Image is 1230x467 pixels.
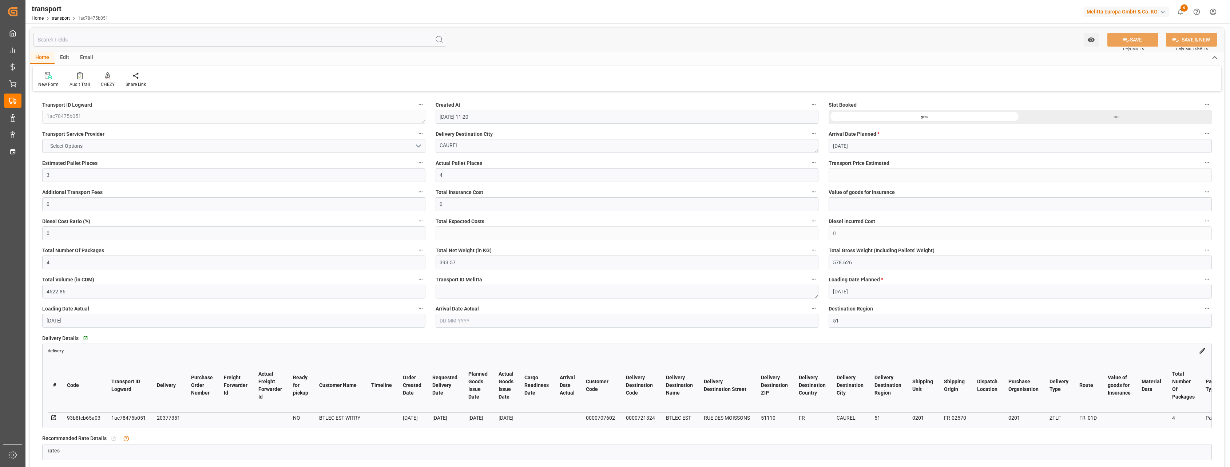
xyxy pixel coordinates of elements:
[48,347,64,353] a: delivery
[829,189,895,196] span: Value of goods for Insurance
[837,413,864,422] div: CAUREL
[912,413,933,422] div: 0201
[1084,5,1172,19] button: Melitta Europa GmbH & Co. KG
[436,101,460,109] span: Created At
[52,16,70,21] a: transport
[436,159,482,167] span: Actual Pallet Places
[799,413,826,422] div: FR
[1079,413,1097,422] div: FR_01D
[809,100,818,109] button: Created At
[1108,413,1131,422] div: --
[416,274,425,284] button: Total Volume (in CDM)
[809,129,818,138] button: Delivery Destination City
[218,358,253,413] th: Freight Forwarder Id
[829,130,880,138] span: Arrival Date Planned
[42,159,98,167] span: Estimated Pallet Places
[403,413,421,422] div: [DATE]
[1123,46,1144,52] span: Ctrl/CMD + S
[75,52,99,64] div: Email
[1020,110,1212,124] div: no
[42,130,104,138] span: Transport Service Provider
[157,413,180,422] div: 20377351
[48,348,64,353] span: delivery
[580,358,620,413] th: Customer Code
[42,139,425,153] button: open menu
[1166,33,1217,47] button: SAVE & NEW
[755,358,793,413] th: Delivery Destination ZIP
[126,81,146,88] div: Share Link
[253,358,287,413] th: Actual Freight Forwarder Id
[47,142,86,150] span: Select Options
[1003,358,1044,413] th: Purchase Organisation
[586,413,615,422] div: 0000707602
[416,158,425,167] button: Estimated Pallet Places
[42,314,425,328] input: DD-MM-YYYY
[314,358,366,413] th: Customer Name
[829,218,875,225] span: Diesel Incurred Cost
[829,276,883,284] span: Loading Date Planned
[829,159,889,167] span: Transport Price Estimated
[42,335,79,342] span: Delivery Details
[1084,7,1169,17] div: Melitta Europa GmbH & Co. KG
[1189,4,1205,20] button: Help Center
[366,358,397,413] th: Timeline
[468,413,488,422] div: [DATE]
[416,304,425,313] button: Loading Date Actual
[1176,46,1208,52] span: Ctrl/CMD + Shift + S
[524,413,549,422] div: --
[809,216,818,226] button: Total Expected Costs
[761,413,788,422] div: 51110
[42,110,425,124] textarea: 1ac78475b051
[1202,216,1212,226] button: Diesel Incurred Cost
[1142,413,1161,422] div: --
[397,358,427,413] th: Order Created Date
[829,139,1212,153] input: DD-MM-YYYY
[1074,358,1102,413] th: Route
[1202,129,1212,138] button: Arrival Date Planned *
[48,448,60,454] span: rates
[829,305,873,313] span: Destination Region
[1202,158,1212,167] button: Transport Price Estimated
[1107,33,1158,47] button: SAVE
[944,413,966,422] div: FR-02570
[1202,274,1212,284] button: Loading Date Planned *
[42,247,104,254] span: Total Number Of Packages
[42,276,94,284] span: Total Volume (in CDM)
[48,358,62,413] th: #
[1050,413,1068,422] div: ZFLF
[38,81,59,88] div: New Form
[1181,4,1188,12] span: 6
[416,216,425,226] button: Diesel Cost Ratio (%)
[809,245,818,255] button: Total Net Weight (in KG)
[660,358,698,413] th: Delivery Destination Name
[151,358,186,413] th: Delivery
[493,358,519,413] th: Actual Goods Issue Date
[1084,33,1099,47] button: open menu
[427,358,463,413] th: Requested Delivery Date
[626,413,655,422] div: 0000721324
[33,33,446,47] input: Search Fields
[698,358,755,413] th: Delivery Destination Street
[977,413,997,422] div: --
[907,358,939,413] th: Shipping Unit
[106,358,151,413] th: Transport ID Logward
[224,413,247,422] div: --
[436,139,819,153] textarea: CAUREL
[319,413,360,422] div: BTLEC EST WITRY
[432,413,457,422] div: [DATE]
[869,358,907,413] th: Delivery Destination Region
[42,101,92,109] span: Transport ID Logward
[1202,245,1212,255] button: Total Gross Weight (Including Pallets' Weight)
[1172,413,1195,422] div: 4
[293,413,308,422] div: NO
[1202,100,1212,109] button: Slot Booked
[70,81,90,88] div: Audit Trail
[704,413,750,422] div: RUE DES MOISSONS
[809,187,818,197] button: Total Insurance Cost
[1044,358,1074,413] th: Delivery Type
[287,358,314,413] th: Ready for pickup
[666,413,693,422] div: BTLEC EST
[809,304,818,313] button: Arrival Date Actual
[258,413,282,422] div: --
[416,245,425,255] button: Total Number Of Packages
